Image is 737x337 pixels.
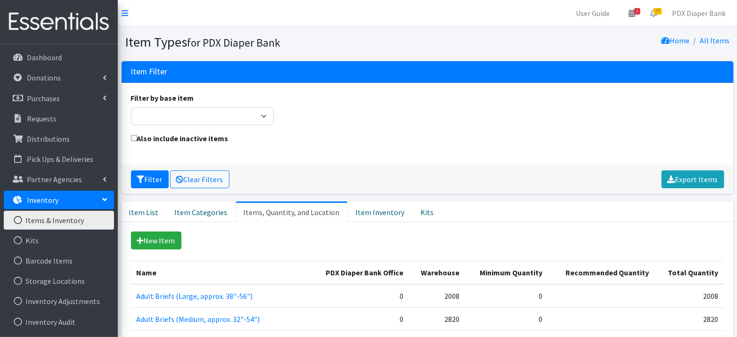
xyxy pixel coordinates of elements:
th: Minimum Quantity [465,261,548,284]
a: Export Items [662,170,724,188]
a: Inventory Adjustments [4,292,114,311]
p: Pick Ups & Deliveries [27,154,93,164]
a: Inventory Audit [4,313,114,331]
img: HumanEssentials [4,6,114,38]
th: Name [131,261,309,284]
a: User Guide [568,4,617,23]
a: Distributions [4,129,114,148]
a: All Items [700,36,730,45]
a: PDX Diaper Bank [664,4,733,23]
p: Requests [27,114,57,123]
td: 0 [309,284,409,308]
p: Distributions [27,134,70,144]
p: Dashboard [27,53,62,62]
td: 0 [465,284,548,308]
label: Also include inactive items [131,133,229,144]
a: Item Categories [167,201,236,222]
a: Items & Inventory [4,211,114,230]
button: Filter [131,170,169,188]
td: 2820 [409,307,465,330]
th: PDX Diaper Bank Office [309,261,409,284]
a: Requests [4,109,114,128]
a: Pick Ups & Deliveries [4,150,114,168]
a: Adult Briefs (Medium, approx. 32"-54") [137,314,260,324]
input: Also include inactive items [131,135,137,141]
td: 2820 [655,307,724,330]
label: Filter by base item [131,92,194,104]
th: Recommended Quantity [549,261,655,284]
a: 20 [643,4,664,23]
span: 20 [654,8,662,15]
a: Purchases [4,89,114,108]
a: Dashboard [4,48,114,67]
h3: Item Filter [131,67,168,77]
a: Inventory [4,191,114,209]
a: Items, Quantity, and Location [236,201,348,222]
p: Donations [27,73,61,82]
p: Purchases [27,94,60,103]
a: Donations [4,68,114,87]
td: 0 [309,307,409,330]
a: Kits [4,231,114,250]
a: Partner Agencies [4,170,114,189]
th: Total Quantity [655,261,724,284]
small: for PDX Diaper Bank [188,36,281,49]
a: Item Inventory [348,201,413,222]
a: Barcode Items [4,251,114,270]
p: Partner Agencies [27,175,82,184]
a: 1 [621,4,643,23]
span: 1 [634,8,640,15]
a: New Item [131,232,181,249]
a: Adult Briefs (Large, approx. 38"-56") [137,291,253,301]
a: Kits [413,201,442,222]
h1: Item Types [125,34,424,50]
td: 2008 [655,284,724,308]
a: Clear Filters [170,170,229,188]
td: 0 [465,307,548,330]
a: Storage Locations [4,272,114,290]
td: 2008 [409,284,465,308]
a: Item List [122,201,167,222]
a: Home [662,36,690,45]
th: Warehouse [409,261,465,284]
p: Inventory [27,195,58,205]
